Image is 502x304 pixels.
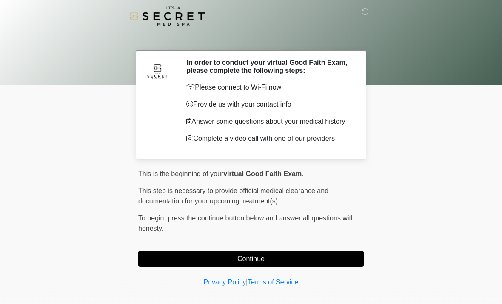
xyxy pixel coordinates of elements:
span: To begin, [138,214,168,222]
a: Privacy Policy [204,278,246,286]
a: Terms of Service [248,278,298,286]
strong: virtual Good Faith Exam [223,170,302,177]
h2: In order to conduct your virtual Good Faith Exam, please complete the following steps: [186,58,351,75]
img: Agent Avatar [145,58,170,84]
button: Continue [138,251,364,267]
p: Provide us with your contact info [186,99,351,110]
p: Answer some questions about your medical history [186,116,351,127]
a: | [246,278,248,286]
span: This is the beginning of your [138,170,223,177]
span: press the continue button below and answer all questions with honesty. [138,214,355,232]
span: . [302,170,303,177]
img: It's A Secret Med Spa Logo [130,6,205,26]
h1: ‎ ‎ [132,31,370,46]
span: This step is necessary to provide official medical clearance and documentation for your upcoming ... [138,187,328,205]
p: Complete a video call with one of our providers [186,133,351,144]
p: Please connect to Wi-Fi now [186,82,351,93]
